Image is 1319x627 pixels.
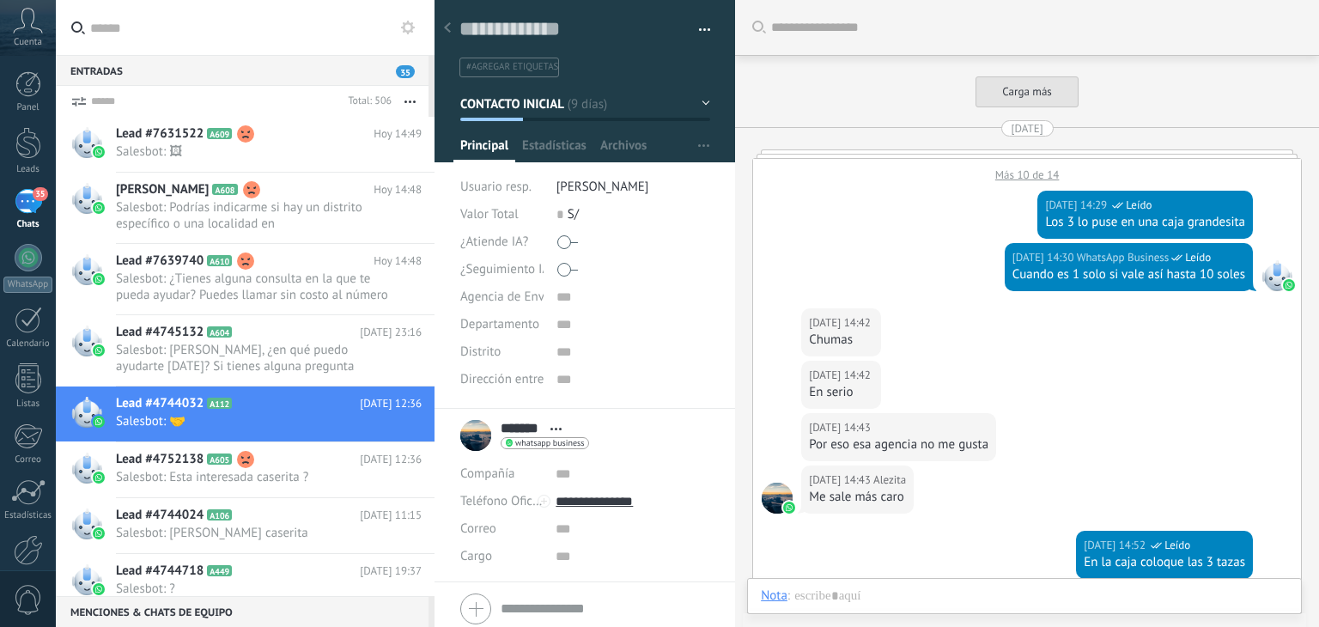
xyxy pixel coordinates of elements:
span: Cuenta [14,37,42,48]
a: Lead #4745132 A604 [DATE] 23:16 Salesbot: [PERSON_NAME], ¿en qué puedo ayudarte [DATE]? Si tienes... [56,315,435,386]
span: A604 [207,326,232,338]
span: A609 [207,128,232,139]
div: Departamento [460,311,544,338]
span: Correo [460,520,496,537]
div: Estadísticas [3,510,53,521]
span: A610 [207,255,232,266]
img: waba.svg [93,273,105,285]
div: Más 10 de 14 [753,159,1301,182]
div: Compañía [460,460,543,488]
div: WhatsApp [3,277,52,293]
img: waba.svg [93,416,105,428]
span: WhatsApp Business [1261,260,1292,291]
a: Lead #7639740 A610 Hoy 14:48 Salesbot: ¿Tienes alguna consulta en la que te pueda ayudar? Puedes ... [56,244,435,314]
span: Valor Total [460,208,519,221]
div: [DATE] 14:30 [1012,249,1077,266]
img: waba.svg [93,202,105,214]
span: Hoy 14:49 [374,125,422,143]
span: Leído [1164,537,1190,554]
span: Alezita [873,472,906,489]
div: Por eso esa agencia no me gusta [809,436,988,454]
span: Lead #4745132 [116,324,204,341]
span: Hoy 14:48 [374,181,422,198]
span: Salesbot: Podrías indicarme si hay un distrito específico o una localidad en [GEOGRAPHIC_DATA] qu... [116,199,389,232]
span: WhatsApp Business [1077,249,1170,266]
span: [DATE] 11:15 [360,507,422,524]
span: Departamento [460,318,539,331]
span: 35 [396,65,415,78]
img: waba.svg [1283,279,1295,291]
div: [DATE] 14:43 [809,419,873,436]
span: : [787,587,790,605]
div: Entradas [56,55,429,86]
div: Panel [3,102,53,113]
span: Lead #4752138 [116,451,204,468]
span: Leído [1185,249,1211,266]
span: Salesbot: ? [116,581,389,597]
div: Menciones & Chats de equipo [56,596,429,627]
span: Cargo [460,550,492,563]
div: [DATE] 14:43 [809,472,873,489]
div: Dirección entrega [460,366,544,393]
span: Salesbot: ¿Tienes alguna consulta en la que te pueda ayudar? Puedes llamar sin costo al número 92... [116,271,389,303]
a: [PERSON_NAME] A608 Hoy 14:48 Salesbot: Podrías indicarme si hay un distrito específico o una loca... [56,173,435,243]
span: 35 [33,187,47,201]
span: Distrito [460,345,501,358]
span: [DATE] 12:36 [360,395,422,412]
span: [DATE] 19:37 [360,563,422,580]
span: A112 [207,398,232,409]
span: Carga más [1002,84,1051,99]
span: Lead #7631522 [116,125,204,143]
span: Dirección entrega [460,373,557,386]
div: Leads [3,164,53,175]
span: S/ [568,206,579,222]
span: [DATE] 12:36 [360,451,422,468]
span: Usuario resp. [460,179,532,195]
div: [DATE] 14:52 [1084,537,1148,554]
span: A608 [212,184,237,195]
div: ¿Seguimiento IA? [460,256,544,283]
div: En la caja coloque las 3 tazas [1084,554,1245,571]
div: Listas [3,399,53,410]
span: Hoy 14:48 [374,253,422,270]
div: Me sale más caro [809,489,906,506]
span: [PERSON_NAME] [116,181,209,198]
span: ¿Seguimiento IA? [460,263,556,276]
span: whatsapp business [515,439,584,447]
span: ¿Atiende IA? [460,235,528,248]
span: Lead #7639740 [116,253,204,270]
a: Lead #4752138 A605 [DATE] 12:36 Salesbot: Esta interesada caserita ? [56,442,435,497]
img: waba.svg [783,502,795,514]
span: Estadísticas [522,137,587,162]
div: Usuario resp. [460,173,544,201]
span: Agencia de Envío [460,290,555,303]
div: [DATE] 14:29 [1045,197,1109,214]
span: A106 [207,509,232,520]
div: Total: 506 [341,93,392,110]
span: Alezita [762,483,793,514]
div: Calendario [3,338,53,350]
span: Salesbot: [PERSON_NAME], ¿en qué puedo ayudarte [DATE]? Si tienes alguna pregunta específica, no ... [116,342,389,374]
img: waba.svg [93,146,105,158]
div: Chumas [809,332,873,349]
div: Valor Total [460,201,544,228]
div: [DATE] [1012,120,1043,137]
img: waba.svg [93,344,105,356]
span: Lead #4744032 [116,395,204,412]
div: Correo [3,454,53,466]
div: Chats [3,219,53,230]
div: Los 3 lo puse en una caja grandesita [1045,214,1245,231]
a: Lead #4744718 A449 [DATE] 19:37 Salesbot: ? [56,554,435,609]
span: #agregar etiquetas [466,61,558,73]
div: En serio [809,384,873,401]
div: [DATE] 14:42 [809,367,873,384]
span: Teléfono Oficina [460,493,550,509]
span: Salesbot: Esta interesada caserita ? [116,469,389,485]
span: Salesbot: 🤝 [116,413,389,429]
img: waba.svg [93,472,105,484]
span: Principal [460,137,508,162]
span: Leído [1126,197,1152,214]
button: Teléfono Oficina [460,488,543,515]
div: Cargo [460,543,543,570]
div: Cuando es 1 solo si vale así hasta 10 soles [1012,266,1245,283]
